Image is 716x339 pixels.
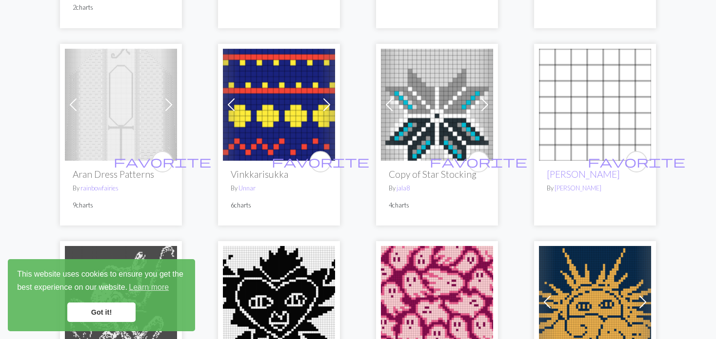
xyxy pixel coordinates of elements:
a: IMG_8664.jpeg [539,296,651,305]
h2: Copy of Star Stocking [389,169,485,180]
a: jala8 [397,184,410,192]
span: favorite [272,154,369,169]
span: favorite [430,154,527,169]
p: By [547,184,643,193]
h2: Aran Dress Patterns [73,169,169,180]
a: IMG_8654.jpeg [223,296,335,305]
a: dismiss cookie message [67,302,136,322]
p: 2 charts [73,3,169,12]
img: Copy of Copy of Aran Dress Back -- 18 sts and 24 rows = 4 inches finished chest of 47 inches [65,49,177,161]
span: favorite [114,154,211,169]
button: favourite [152,151,173,172]
p: By [231,184,327,193]
button: favourite [468,151,489,172]
button: favourite [626,151,647,172]
a: Kaukola [223,99,335,108]
a: Copy of Copy of Aran Dress Back -- 18 sts and 24 rows = 4 inches finished chest of 47 inches [65,99,177,108]
button: favourite [310,151,331,172]
div: cookieconsent [8,259,195,331]
img: Star Stocking V3 [381,49,493,161]
i: favourite [588,152,685,171]
span: This website uses cookies to ensure you get the best experience on our website. [17,268,186,295]
p: 4 charts [389,201,485,210]
a: [PERSON_NAME] [555,184,601,192]
p: By [73,184,169,193]
p: 6 charts [231,201,327,210]
a: learn more about cookies [127,280,170,295]
img: Heather- neulemekko [539,49,651,161]
i: favourite [114,152,211,171]
i: favourite [430,152,527,171]
a: Star Stocking V3 [381,99,493,108]
a: Pink Ghosts Clean [381,296,493,305]
p: 9 charts [73,201,169,210]
h2: Vinkkarisukka [231,169,327,180]
a: rainbowfairies [80,184,119,192]
img: Kaukola [223,49,335,161]
span: favorite [588,154,685,169]
i: favourite [272,152,369,171]
a: Unnar [239,184,256,192]
a: Heather- neulemekko [539,99,651,108]
p: By [389,184,485,193]
a: [PERSON_NAME] [547,169,620,180]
